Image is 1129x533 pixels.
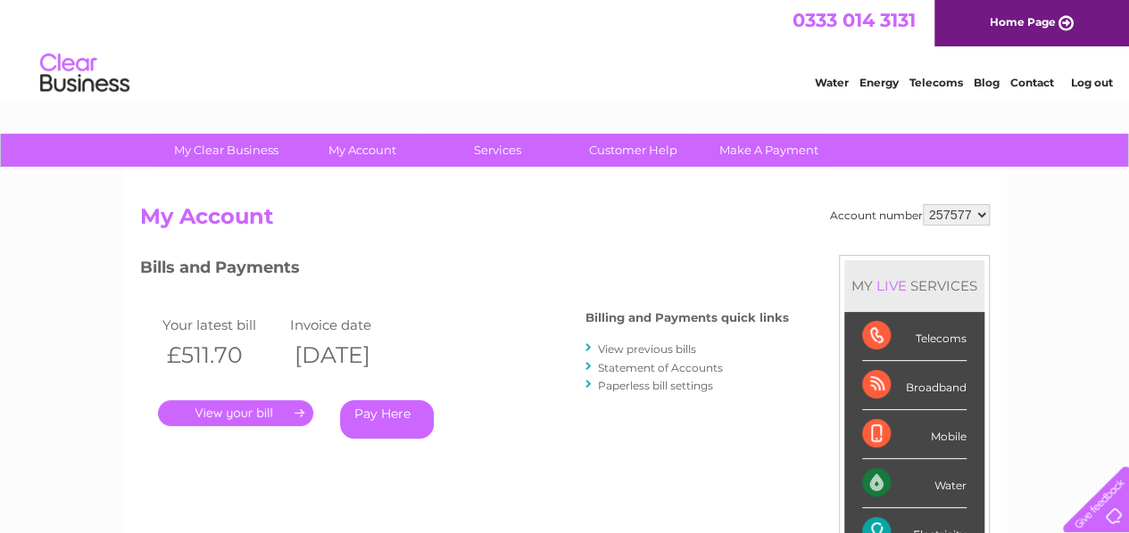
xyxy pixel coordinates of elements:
a: Services [424,134,571,167]
a: Statement of Accounts [598,361,723,374]
div: Water [862,459,967,508]
div: LIVE [873,277,910,294]
a: Paperless bill settings [598,379,713,392]
div: Account number [830,204,990,225]
div: Broadband [862,361,967,410]
a: 0333 014 3131 [793,9,916,31]
div: Telecoms [862,312,967,361]
a: Telecoms [909,76,963,89]
a: Blog [974,76,1000,89]
a: Make A Payment [695,134,843,167]
td: Invoice date [286,313,414,337]
a: My Clear Business [153,134,300,167]
th: [DATE] [286,337,414,373]
a: View previous bills [598,342,696,356]
th: £511.70 [158,337,286,373]
div: Clear Business is a trading name of Verastar Limited (registered in [GEOGRAPHIC_DATA] No. 3667643... [144,10,987,86]
h3: Bills and Payments [140,255,789,286]
img: logo.png [39,46,130,101]
a: Customer Help [560,134,707,167]
a: Water [815,76,849,89]
a: . [158,400,313,426]
a: Energy [859,76,899,89]
a: Contact [1010,76,1054,89]
h2: My Account [140,204,990,238]
h4: Billing and Payments quick links [585,311,789,324]
a: My Account [288,134,436,167]
div: MY SERVICES [844,260,984,311]
a: Log out [1070,76,1112,89]
a: Pay Here [340,400,434,439]
td: Your latest bill [158,313,286,337]
div: Mobile [862,410,967,459]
